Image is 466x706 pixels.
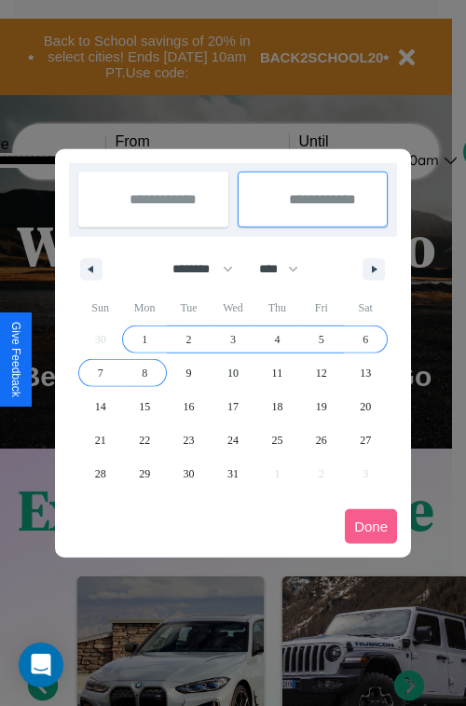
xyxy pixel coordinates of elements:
[360,390,371,423] span: 20
[360,356,371,390] span: 13
[360,423,371,457] span: 27
[316,356,327,390] span: 12
[299,356,343,390] button: 12
[122,457,166,491] button: 29
[167,293,211,323] span: Tue
[211,356,254,390] button: 10
[271,423,282,457] span: 25
[167,457,211,491] button: 30
[344,390,388,423] button: 20
[186,356,192,390] span: 9
[274,323,280,356] span: 4
[78,457,122,491] button: 28
[227,356,239,390] span: 10
[299,390,343,423] button: 19
[316,423,327,457] span: 26
[227,390,239,423] span: 17
[122,390,166,423] button: 15
[211,293,254,323] span: Wed
[299,293,343,323] span: Fri
[211,390,254,423] button: 17
[227,457,239,491] span: 31
[299,323,343,356] button: 5
[272,356,283,390] span: 11
[78,423,122,457] button: 21
[9,322,22,397] div: Give Feedback
[255,323,299,356] button: 4
[344,323,388,356] button: 6
[344,423,388,457] button: 27
[167,323,211,356] button: 2
[167,390,211,423] button: 16
[184,423,195,457] span: 23
[139,423,150,457] span: 22
[363,323,368,356] span: 6
[78,356,122,390] button: 7
[184,390,195,423] span: 16
[95,423,106,457] span: 21
[78,293,122,323] span: Sun
[122,323,166,356] button: 1
[122,423,166,457] button: 22
[98,356,103,390] span: 7
[211,323,254,356] button: 3
[255,423,299,457] button: 25
[316,390,327,423] span: 19
[255,390,299,423] button: 18
[255,293,299,323] span: Thu
[344,356,388,390] button: 13
[78,390,122,423] button: 14
[95,390,106,423] span: 14
[139,457,150,491] span: 29
[122,356,166,390] button: 8
[344,293,388,323] span: Sat
[184,457,195,491] span: 30
[345,509,397,544] button: Done
[142,323,147,356] span: 1
[271,390,282,423] span: 18
[186,323,192,356] span: 2
[211,457,254,491] button: 31
[122,293,166,323] span: Mon
[319,323,324,356] span: 5
[95,457,106,491] span: 28
[255,356,299,390] button: 11
[167,356,211,390] button: 9
[167,423,211,457] button: 23
[142,356,147,390] span: 8
[227,423,239,457] span: 24
[19,643,63,687] div: Open Intercom Messenger
[230,323,236,356] span: 3
[211,423,254,457] button: 24
[299,423,343,457] button: 26
[139,390,150,423] span: 15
